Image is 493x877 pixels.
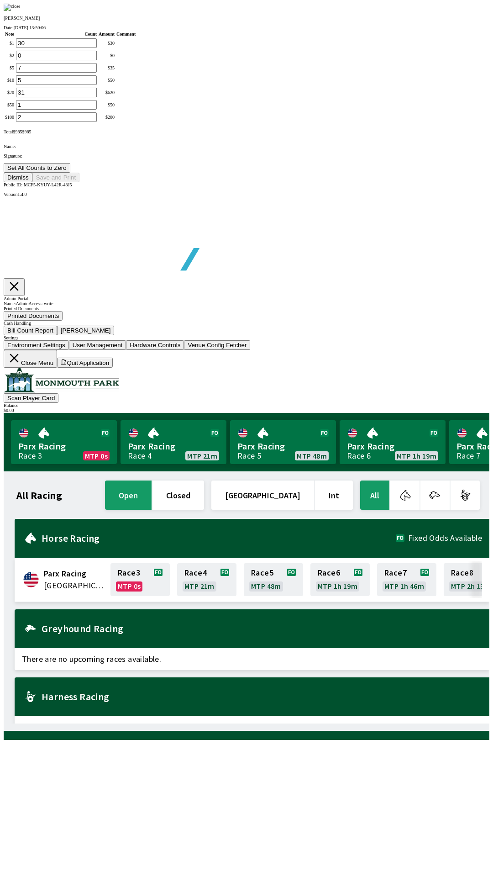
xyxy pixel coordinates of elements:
button: open [105,481,152,510]
span: There are no upcoming races available. [15,716,489,738]
button: Hardware Controls [126,340,184,350]
span: Race 3 [118,569,140,576]
a: Race7MTP 1h 46m [377,563,436,596]
div: Cash Handling [4,321,489,326]
span: MCF5-KYUY-L42R-43J5 [24,182,72,187]
img: venue logo [4,368,119,392]
div: Balance [4,403,489,408]
th: Amount [98,31,115,37]
h1: All Racing [16,491,62,499]
span: Race 7 [384,569,407,576]
span: MTP 1h 19m [318,582,357,590]
p: Signature: [4,153,489,158]
img: close [4,4,21,11]
button: Environment Settings [4,340,69,350]
span: MTP 48m [251,582,281,590]
a: Parx RacingRace 6MTP 1h 19m [340,420,446,464]
button: Save and Print [32,173,79,182]
th: Note [5,31,15,37]
span: MTP 1h 19m [397,452,436,460]
div: Total [4,129,489,134]
td: $ 50 [5,100,15,110]
div: Race 5 [237,452,261,460]
button: Int [315,481,353,510]
div: $ 30 [99,41,115,46]
div: $ 50 [99,78,115,83]
p: [PERSON_NAME] [4,16,489,21]
div: $ 50 [99,102,115,107]
span: Fixed Odds Available [408,534,482,542]
h2: Greyhound Racing [42,625,482,632]
div: Settings [4,335,489,340]
span: Race 6 [318,569,340,576]
span: MTP 0s [118,582,141,590]
span: Parx Racing [18,440,110,452]
p: Name: [4,144,489,149]
span: Parx Racing [237,440,329,452]
button: Quit Application [57,358,113,368]
div: Race 4 [128,452,152,460]
span: Parx Racing [347,440,438,452]
div: $ 0 [99,53,115,58]
div: Name: Admin Access: write [4,301,489,306]
div: Race 7 [456,452,480,460]
span: United States [44,580,105,592]
button: Set All Counts to Zero [4,163,70,173]
span: Race 4 [184,569,207,576]
button: User Management [69,340,126,350]
img: global tote logo [25,197,287,293]
div: Public ID: [4,182,489,187]
span: Race 8 [451,569,473,576]
button: Dismiss [4,173,32,182]
a: Parx RacingRace 3MTP 0s [11,420,117,464]
div: $ 0.00 [4,408,489,413]
span: Race 5 [251,569,273,576]
span: MTP 48m [297,452,327,460]
button: Venue Config Fetcher [184,340,250,350]
div: $ 35 [99,65,115,70]
td: $ 100 [5,112,15,122]
div: Race 3 [18,452,42,460]
a: Race6MTP 1h 19m [310,563,370,596]
td: $ 1 [5,38,15,48]
h2: Harness Racing [42,693,482,700]
td: $ 20 [5,87,15,98]
button: [PERSON_NAME] [57,326,115,335]
button: closed [152,481,204,510]
span: MTP 21m [187,452,217,460]
button: Bill Count Report [4,326,57,335]
button: Scan Player Card [4,393,58,403]
h2: Horse Racing [42,534,396,542]
a: Parx RacingRace 4MTP 21m [121,420,226,464]
span: MTP 21m [184,582,215,590]
div: Admin Portal [4,296,489,301]
div: $ 620 [99,90,115,95]
a: Parx RacingRace 5MTP 48m [230,420,336,464]
a: Race3MTP 0s [110,563,170,596]
a: Race4MTP 21m [177,563,236,596]
th: Comment [116,31,136,37]
div: Date: [4,25,489,30]
a: Race5MTP 48m [244,563,303,596]
button: Close Menu [4,350,57,368]
span: [DATE] 13:50:06 [14,25,46,30]
span: MTP 2h 13m [451,582,491,590]
th: Count [16,31,97,37]
button: All [360,481,389,510]
span: MTP 1h 46m [384,582,424,590]
button: [GEOGRAPHIC_DATA] [211,481,314,510]
td: $ 5 [5,63,15,73]
div: Version 1.4.0 [4,192,489,197]
span: Parx Racing [44,568,105,580]
span: There are no upcoming races available. [15,648,489,670]
div: Printed Documents [4,306,489,311]
div: $ 200 [99,115,115,120]
span: $ 985 [22,129,31,134]
span: Parx Racing [128,440,219,452]
div: Race 6 [347,452,371,460]
td: $ 2 [5,50,15,61]
span: MTP 0s [85,452,108,460]
button: Printed Documents [4,311,63,321]
td: $ 10 [5,75,15,85]
span: $ 985 [13,129,22,134]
